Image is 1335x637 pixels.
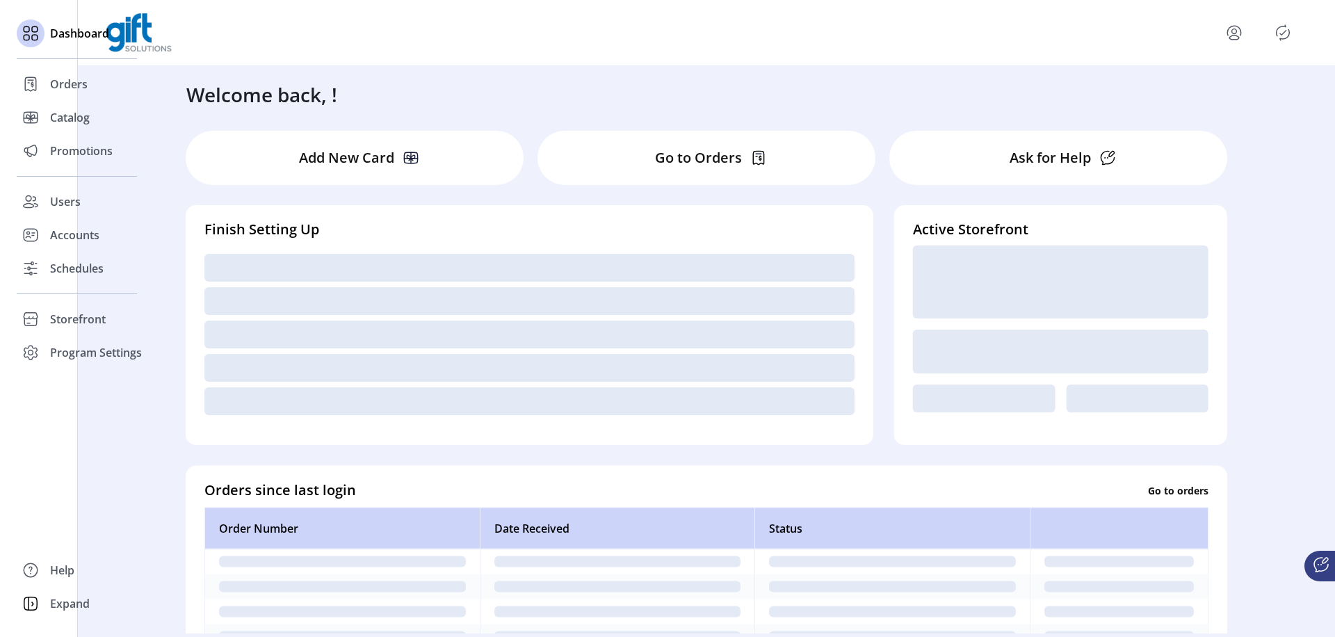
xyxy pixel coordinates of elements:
[913,219,1208,240] h4: Active Storefront
[50,260,104,277] span: Schedules
[299,147,394,168] p: Add New Card
[1272,22,1294,44] button: Publisher Panel
[50,25,109,42] span: Dashboard
[204,219,855,240] h4: Finish Setting Up
[50,76,88,92] span: Orders
[50,344,142,361] span: Program Settings
[50,109,90,126] span: Catalog
[480,508,755,549] th: Date Received
[1148,483,1208,497] p: Go to orders
[204,480,356,501] h4: Orders since last login
[186,80,337,109] h3: Welcome back, !
[754,508,1030,549] th: Status
[106,13,172,52] img: logo
[1223,22,1245,44] button: menu
[204,508,480,549] th: Order Number
[1010,147,1091,168] p: Ask for Help
[50,562,74,579] span: Help
[50,595,90,612] span: Expand
[50,227,99,243] span: Accounts
[50,193,81,210] span: Users
[50,143,113,159] span: Promotions
[655,147,742,168] p: Go to Orders
[50,311,106,328] span: Storefront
